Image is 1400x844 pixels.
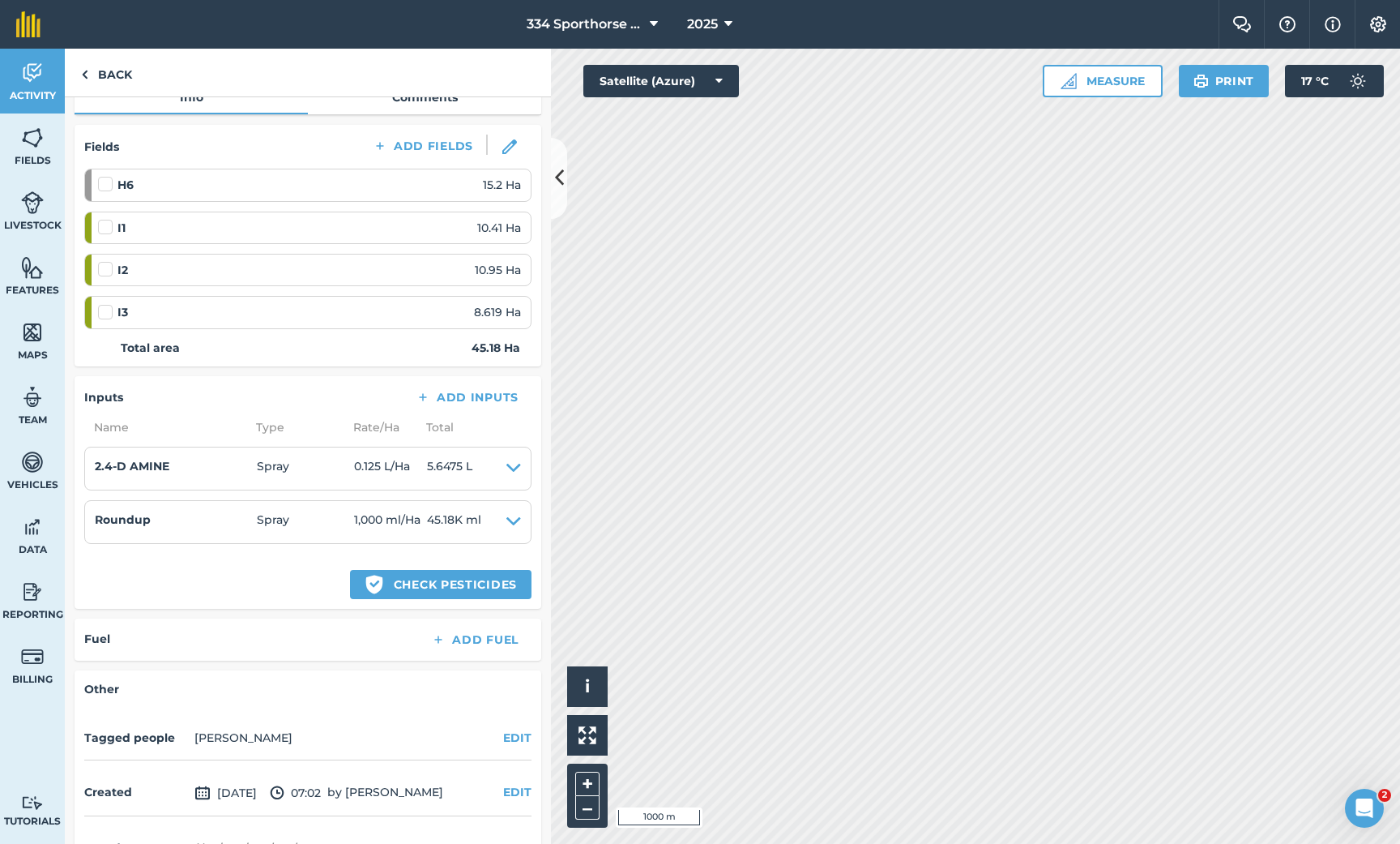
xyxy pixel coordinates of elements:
[1179,65,1270,97] button: Print
[270,783,284,803] img: svg+xml;base64,PD94bWwgdmVyc2lvbj0iMS4wIiBlbmNvZGluZz0idXRmLTgiPz4KPCEtLSBHZW5lcmF0b3I6IEFkb2JlIE...
[95,511,521,533] summary: RoundupSpray1,000 ml/Ha45.18K ml
[1301,65,1329,97] span: 17 ° C
[360,135,486,157] button: Add Fields
[121,339,180,357] strong: Total area
[1285,65,1384,97] button: 17 °C
[1378,789,1391,802] span: 2
[84,770,531,816] div: by [PERSON_NAME]
[95,457,521,480] summary: 2.4-D AMINESpray0.125 L/Ha5.6475 L
[21,61,44,85] img: svg+xml;base64,PD94bWwgdmVyc2lvbj0iMS4wIiBlbmNvZGluZz0idXRmLTgiPz4KPCEtLSBHZW5lcmF0b3I6IEFkb2JlIE...
[502,139,517,154] img: svg+xml;base64,PHN2ZyB3aWR0aD0iMTgiIGhlaWdodD0iMTgiIHZpZXdCb3g9IjAgMCAxOCAxOCIgZmlsbD0ibm9uZSIgeG...
[194,783,257,803] span: [DATE]
[1368,16,1388,32] img: A cog icon
[1345,789,1384,828] iframe: Intercom live chat
[418,628,531,651] button: Add Fuel
[472,339,520,357] strong: 45.18 Ha
[117,176,134,194] strong: H6
[1193,71,1209,91] img: svg+xml;base64,PHN2ZyB4bWxucz0iaHR0cDovL3d3dy53My5vcmcvMjAwMC9zdmciIHdpZHRoPSIxOSIgaGVpZ2h0PSIyNC...
[65,49,148,96] a: Back
[474,303,521,321] span: 8.619 Ha
[21,255,44,280] img: svg+xml;base64,PHN2ZyB4bWxucz0iaHR0cDovL3d3dy53My5vcmcvMjAwMC9zdmciIHdpZHRoPSI1NiIgaGVpZ2h0PSI2MC...
[21,126,44,150] img: svg+xml;base64,PHN2ZyB4bWxucz0iaHR0cDovL3d3dy53My5vcmcvMjAwMC9zdmciIHdpZHRoPSI1NiIgaGVpZ2h0PSI2MC...
[350,570,531,599] button: Check pesticides
[95,457,257,475] h4: 2.4-D AMINE
[194,729,292,747] li: [PERSON_NAME]
[575,796,600,820] button: –
[427,511,481,533] span: 45.18K ml
[21,320,44,345] img: svg+xml;base64,PHN2ZyB4bWxucz0iaHR0cDovL3d3dy53My5vcmcvMjAwMC9zdmciIHdpZHRoPSI1NiIgaGVpZ2h0PSI2MC...
[21,191,44,215] img: svg+xml;base64,PD94bWwgdmVyc2lvbj0iMS4wIiBlbmNvZGluZz0idXRmLTgiPz4KPCEtLSBHZW5lcmF0b3I6IEFkb2JlIE...
[21,795,44,811] img: svg+xml;base64,PD94bWwgdmVyc2lvbj0iMS4wIiBlbmNvZGluZz0idXRmLTgiPz4KPCEtLSBHZW5lcmF0b3I6IEFkb2JlIE...
[194,783,211,803] img: svg+xml;base64,PD94bWwgdmVyc2lvbj0iMS4wIiBlbmNvZGluZz0idXRmLTgiPz4KPCEtLSBHZW5lcmF0b3I6IEFkb2JlIE...
[21,580,44,604] img: svg+xml;base64,PD94bWwgdmVyc2lvbj0iMS4wIiBlbmNvZGluZz0idXRmLTgiPz4KPCEtLSBHZW5lcmF0b3I6IEFkb2JlIE...
[416,418,454,436] span: Total
[84,388,123,406] h4: Inputs
[257,511,354,533] span: Spray
[503,729,531,747] button: EDIT
[257,457,354,480] span: Spray
[84,138,119,156] h4: Fields
[81,65,88,84] img: svg+xml;base64,PHN2ZyB4bWxucz0iaHR0cDovL3d3dy53My5vcmcvMjAwMC9zdmciIHdpZHRoPSI5IiBoZWlnaHQ9IjI0Ii...
[84,729,188,747] h4: Tagged people
[503,783,531,801] button: EDIT
[1061,73,1077,89] img: Ruler icon
[16,11,41,37] img: fieldmargin Logo
[477,219,521,237] span: 10.41 Ha
[246,418,344,436] span: Type
[427,457,472,480] span: 5.6475 L
[84,418,246,436] span: Name
[344,418,416,436] span: Rate/ Ha
[95,511,257,529] h4: Roundup
[21,645,44,669] img: svg+xml;base64,PD94bWwgdmVyc2lvbj0iMS4wIiBlbmNvZGluZz0idXRmLTgiPz4KPCEtLSBHZW5lcmF0b3I6IEFkb2JlIE...
[21,450,44,474] img: svg+xml;base64,PD94bWwgdmVyc2lvbj0iMS4wIiBlbmNvZGluZz0idXRmLTgiPz4KPCEtLSBHZW5lcmF0b3I6IEFkb2JlIE...
[84,630,110,648] h4: Fuel
[354,511,427,533] span: 1,000 ml / Ha
[575,772,600,796] button: +
[403,386,531,409] button: Add Inputs
[1342,65,1374,97] img: svg+xml;base64,PD94bWwgdmVyc2lvbj0iMS4wIiBlbmNvZGluZz0idXRmLTgiPz4KPCEtLSBHZW5lcmF0b3I6IEFkb2JlIE...
[21,385,44,409] img: svg+xml;base64,PD94bWwgdmVyc2lvbj0iMS4wIiBlbmNvZGluZz0idXRmLTgiPz4KPCEtLSBHZW5lcmF0b3I6IEFkb2JlIE...
[84,783,188,801] h4: Created
[483,176,521,194] span: 15.2 Ha
[117,219,126,237] strong: I1
[475,261,521,279] span: 10.95 Ha
[354,457,427,480] span: 0.125 L / Ha
[578,726,596,744] img: Four arrows, one pointing top left, one top right, one bottom right and the last bottom left
[1232,16,1252,32] img: Two speech bubbles overlapping with the left bubble in the forefront
[527,15,643,34] span: 334 Sporthorse Stud
[21,515,44,539] img: svg+xml;base64,PD94bWwgdmVyc2lvbj0iMS4wIiBlbmNvZGluZz0idXRmLTgiPz4KPCEtLSBHZW5lcmF0b3I6IEFkb2JlIE...
[583,65,739,97] button: Satellite (Azure)
[1325,15,1341,34] img: svg+xml;base64,PHN2ZyB4bWxucz0iaHR0cDovL3d3dy53My5vcmcvMjAwMC9zdmciIHdpZHRoPSIxNyIgaGVpZ2h0PSIxNy...
[567,666,608,707] button: i
[117,303,128,321] strong: I3
[1278,16,1297,32] img: A question mark icon
[1043,65,1163,97] button: Measure
[117,261,128,279] strong: I2
[84,680,531,698] h4: Other
[585,676,590,696] span: i
[270,783,321,803] span: 07:02
[687,15,718,34] span: 2025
